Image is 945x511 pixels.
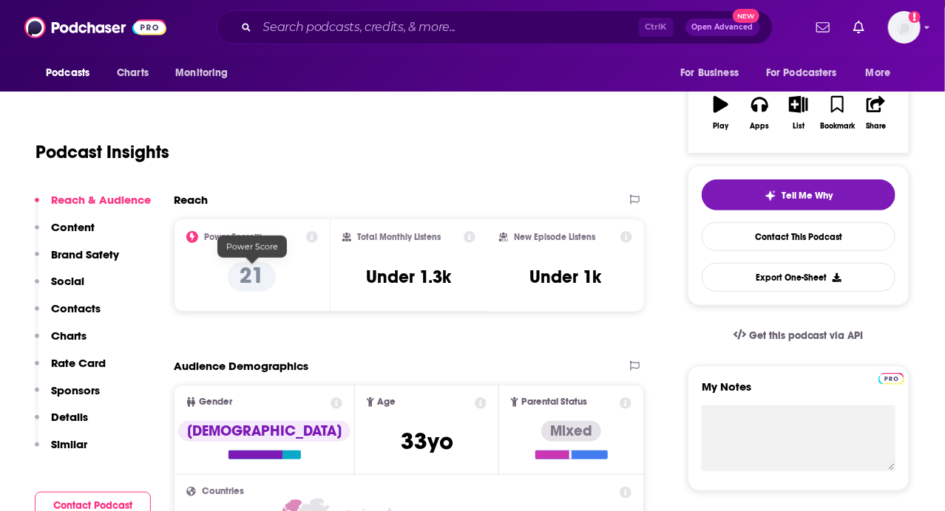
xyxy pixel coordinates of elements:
button: List [779,86,818,140]
h3: Under 1k [529,266,601,288]
span: Parental Status [521,397,587,407]
button: Open AdvancedNew [685,18,760,36]
span: Podcasts [46,63,89,83]
p: Reach & Audience [51,193,151,207]
div: Play [714,122,729,131]
span: Monitoring [175,63,228,83]
button: Apps [740,86,779,140]
input: Search podcasts, credits, & more... [257,16,639,39]
button: Sponsors [35,383,100,411]
div: Mixed [541,421,601,442]
span: New [733,9,759,23]
div: Share [866,122,886,131]
div: Power Score [217,236,287,258]
span: Logged in as kkitamorn [888,11,921,44]
span: Open Advanced [692,24,753,31]
div: List [793,122,805,131]
h2: Power Score™ [204,232,262,242]
h2: Reach [174,193,208,207]
button: Bookmark [818,86,856,140]
p: 21 [228,262,276,292]
span: Age [377,397,396,407]
p: Rate Card [51,356,106,370]
a: Contact This Podcast [702,222,895,251]
p: Brand Safety [51,247,119,261]
button: Show profile menu [888,11,921,44]
button: open menu [670,59,757,87]
p: Social [51,274,84,288]
button: open menu [756,59,858,87]
button: open menu [165,59,247,87]
div: Apps [751,122,770,131]
h1: Podcast Insights [35,141,169,163]
button: Reach & Audience [35,193,151,220]
span: Get this podcast via API [749,329,864,342]
img: Podchaser Pro [878,373,904,385]
span: For Podcasters [766,63,837,83]
button: Rate Card [35,356,106,383]
button: Share [857,86,895,140]
button: Export One-Sheet [702,263,895,292]
h3: Under 1.3k [366,266,451,288]
img: Podchaser - Follow, Share and Rate Podcasts [24,13,166,41]
img: tell me why sparkle [765,190,776,202]
button: open menu [35,59,109,87]
h2: Audience Demographics [174,359,308,373]
a: Show notifications dropdown [847,15,870,40]
span: Gender [199,397,232,407]
span: Ctrl K [639,18,674,37]
div: Bookmark [820,122,855,131]
label: My Notes [702,380,895,405]
button: Similar [35,437,87,464]
a: Get this podcast via API [722,318,875,354]
h2: New Episode Listens [514,232,595,242]
button: tell me why sparkleTell Me Why [702,179,895,210]
h2: Total Monthly Listens [357,232,441,242]
span: Charts [117,63,149,83]
button: Content [35,220,95,247]
button: Social [35,274,84,301]
span: More [866,63,891,83]
p: Sponsors [51,383,100,397]
a: Pro website [878,371,904,385]
p: Details [51,410,88,424]
button: Details [35,410,88,437]
button: Charts [35,329,87,356]
button: Contacts [35,301,101,329]
div: Search podcasts, credits, & more... [217,10,773,44]
span: For Business [680,63,739,83]
div: [DEMOGRAPHIC_DATA] [178,421,350,442]
svg: Add a profile image [909,11,921,23]
button: open menu [856,59,910,87]
p: Similar [51,437,87,451]
p: Content [51,220,95,234]
button: Brand Safety [35,247,119,275]
a: Show notifications dropdown [810,15,836,40]
p: Charts [51,329,87,343]
span: Tell Me Why [782,190,833,202]
button: Play [702,86,740,140]
a: Charts [107,59,157,87]
img: User Profile [888,11,921,44]
span: Countries [202,487,244,496]
span: 33 yo [401,427,453,456]
p: Contacts [51,301,101,315]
